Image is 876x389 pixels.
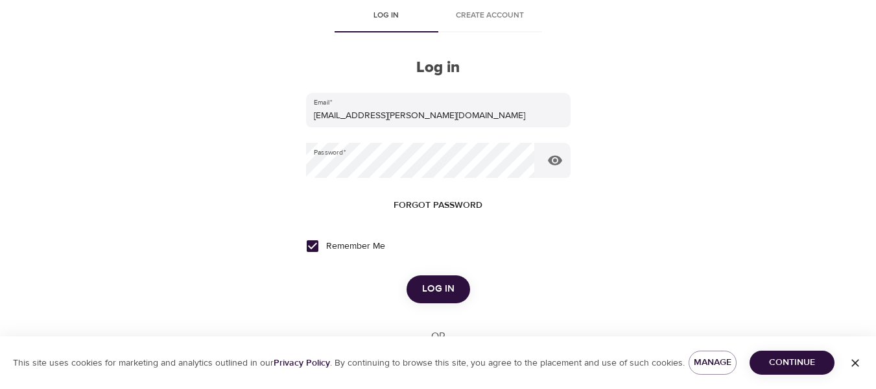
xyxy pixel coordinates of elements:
span: Continue [760,355,824,371]
span: Remember Me [326,240,385,253]
span: Forgot password [394,197,482,214]
h2: Log in [306,58,571,77]
div: disabled tabs example [306,1,571,32]
span: Log in [422,281,455,297]
button: Forgot password [388,194,488,218]
span: Manage [699,355,726,371]
a: Privacy Policy [274,357,330,369]
button: Log in [407,275,470,303]
div: OR [426,329,451,344]
span: Create account [446,9,534,23]
button: Manage [689,351,737,375]
span: Log in [342,9,431,23]
button: Continue [750,351,835,375]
